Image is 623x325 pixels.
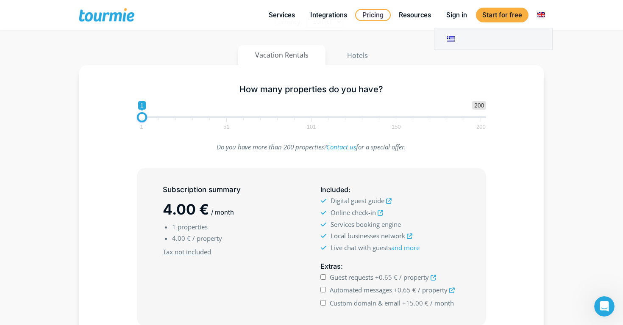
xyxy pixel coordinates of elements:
[594,296,615,317] iframe: Intercom live chat
[320,185,348,194] span: Included
[192,234,222,242] span: / property
[304,10,353,20] a: Integrations
[355,9,391,21] a: Pricing
[172,234,191,242] span: 4.00 €
[172,223,176,231] span: 1
[390,125,402,129] span: 150
[163,248,211,256] u: Tax not included
[331,220,401,229] span: Services booking engine
[163,201,209,218] span: 4.00 €
[178,223,208,231] span: properties
[331,196,384,205] span: Digital guest guide
[262,10,301,20] a: Services
[331,231,405,240] span: Local businesses network
[330,286,392,294] span: Automated messages
[139,125,144,129] span: 1
[320,261,460,272] h5: :
[430,299,454,307] span: / month
[163,185,303,195] h5: Subscription summary
[391,243,420,252] a: and more
[211,208,234,216] span: / month
[330,45,385,66] button: Hotels
[440,10,473,20] a: Sign in
[306,125,317,129] span: 101
[475,125,487,129] span: 200
[375,273,398,281] span: +0.65 €
[320,185,460,195] h5: :
[331,243,420,252] span: Live chat with guests
[476,8,528,22] a: Start for free
[138,101,146,110] span: 1
[137,84,487,95] h5: How many properties do you have?
[137,141,487,153] p: Do you have more than 200 properties? for a special offer.
[320,262,341,270] span: Extras
[392,10,437,20] a: Resources
[331,208,376,217] span: Online check-in
[418,286,448,294] span: / property
[330,299,400,307] span: Custom domain & email
[402,299,428,307] span: +15.00 €
[326,143,356,151] a: Contact us
[394,286,416,294] span: +0.65 €
[472,101,486,110] span: 200
[222,125,231,129] span: 51
[238,45,325,65] button: Vacation Rentals
[399,273,429,281] span: / property
[330,273,373,281] span: Guest requests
